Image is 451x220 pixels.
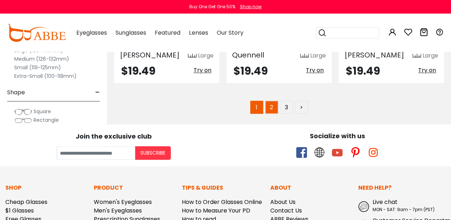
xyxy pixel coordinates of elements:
[304,66,326,75] button: Try on
[189,29,208,37] span: Lenses
[135,146,171,160] button: Subscribe
[300,53,309,59] img: size ruler
[7,84,25,101] span: Shape
[280,101,293,114] a: 3
[416,66,438,75] button: Try on
[422,51,438,60] div: Large
[94,197,152,206] a: Women's Eyeglasses
[250,101,263,114] span: 1
[34,108,51,115] span: Square
[240,4,262,10] div: Shop now
[344,50,404,60] span: [PERSON_NAME]
[188,53,196,59] img: size ruler
[358,183,446,192] p: Need Help?
[296,147,307,157] span: facebook
[94,183,175,192] p: Product
[314,147,325,157] span: twitter
[412,53,421,59] img: size ruler
[5,130,222,141] div: Join the exclusive club
[7,24,66,42] img: abbeglasses.com
[295,101,308,114] a: >
[116,29,146,37] span: Sunglasses
[194,66,211,74] span: Try on
[189,4,235,10] div: Buy One Get One 50%
[95,84,100,101] span: -
[229,131,446,140] div: Socialize with us
[236,4,262,10] a: Shop now
[306,66,324,74] span: Try on
[14,72,77,80] label: Extra-Small (100-118mm)
[94,206,142,214] a: Men's Eyeglasses
[310,51,326,60] div: Large
[14,63,61,72] label: Small (119-125mm)
[270,197,296,206] a: About Us
[346,63,380,79] span: $19.49
[5,206,34,214] a: $1 Glasses
[418,66,436,74] span: Try on
[34,116,59,124] span: Rectangle
[155,29,180,37] span: Featured
[368,147,378,157] span: instagram
[5,197,47,206] a: Cheap Glasses
[182,206,250,214] a: How to Measure Your PD
[232,50,264,60] span: Quennell
[121,63,155,79] span: $19.49
[373,197,398,206] span: Live chat
[14,55,69,63] label: Medium (126-132mm)
[234,63,268,79] span: $19.49
[332,147,343,157] span: youtube
[57,146,135,160] input: Your email
[191,66,214,75] button: Try on
[350,147,360,157] span: pinterest
[182,183,263,192] p: Tips & Guides
[14,108,32,115] img: Square.png
[358,197,446,212] a: Live chat MON - SAT: 9am - 7pm (PST)
[270,206,302,214] a: Contact Us
[270,183,352,192] p: About
[265,101,278,114] a: 2
[120,50,180,60] span: [PERSON_NAME]
[216,29,243,37] span: Our Story
[198,51,214,60] div: Large
[76,29,107,37] span: Eyeglasses
[182,197,262,206] a: How to Order Glasses Online
[373,206,435,212] span: MON - SAT: 9am - 7pm (PST)
[14,117,32,124] img: Rectangle.png
[5,183,87,192] p: Shop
